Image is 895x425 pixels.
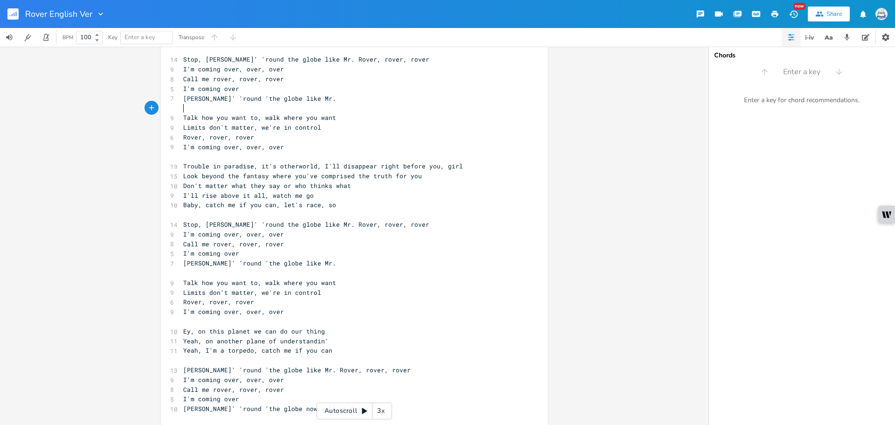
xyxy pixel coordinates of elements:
[183,201,336,209] span: Baby, catch me if you can, let's race, so
[183,385,284,394] span: Call me rover, rover, rover
[183,366,411,374] span: [PERSON_NAME]' 'round 'the globe like Mr. Rover, rover, rover
[183,230,284,238] span: I'm coming over, over, over
[183,346,332,355] span: Yeah, I'm a torpedo, catch me if you can
[793,3,805,10] div: New
[183,279,336,287] span: Talk how you want to, walk where you want
[183,376,284,384] span: I'm coming over, over, over
[183,404,370,413] span: [PERSON_NAME]' 'round 'the globe now call me Rover
[183,181,351,190] span: Don't matter what they say or who thinks what
[372,403,389,419] div: 3x
[183,172,422,180] span: Look beyond the fantasy where you've comprised the truth for you
[25,10,92,18] span: Rover English Ver
[183,55,429,63] span: Stop, [PERSON_NAME]' 'round the globe like Mr. Rover, rover, rover
[183,395,239,403] span: I'm coming over
[183,133,254,141] span: Rover, rover, rover
[714,52,889,59] div: Chords
[183,307,284,316] span: I'm coming over, over, over
[875,8,888,20] img: Sign In
[183,259,336,267] span: [PERSON_NAME]' 'round 'the globe like Mr.
[183,162,463,170] span: Trouble in paradise, it's otherworld, I'll disappear right before you, girl
[183,220,429,229] span: Stop, [PERSON_NAME]' 'round the globe like Mr. Rover, rover, rover
[108,35,117,40] div: Key
[808,7,850,21] button: Share
[183,240,284,248] span: Call me rover, rover, rover
[62,35,73,40] div: BPM
[183,84,239,93] span: I'm coming over
[709,91,895,110] div: Enter a key for chord recommendations.
[783,67,820,77] span: Enter a key
[183,123,321,132] span: Limits don't matter, we're in control
[183,337,329,345] span: Yeah, on another plane of understandin'
[183,249,239,258] span: I'm coming over
[183,75,284,83] span: Call me rover, rover, rover
[183,94,336,103] span: [PERSON_NAME]' 'round 'the globe like Mr.
[317,403,392,419] div: Autoscroll
[183,143,284,151] span: I'm coming over, over, over
[183,298,254,306] span: Rover, rover, rover
[183,327,325,335] span: Ey, on this planet we can do our thing
[784,6,803,22] button: New
[183,288,321,297] span: Limits don't matter, we're in control
[179,35,204,40] div: Transpose
[124,33,155,42] span: Enter a key
[183,191,314,200] span: I'll rise above it all, watch me go
[183,113,336,122] span: Talk how you want to, walk where you want
[183,65,284,73] span: I'm coming over, over, over
[826,10,842,18] div: Share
